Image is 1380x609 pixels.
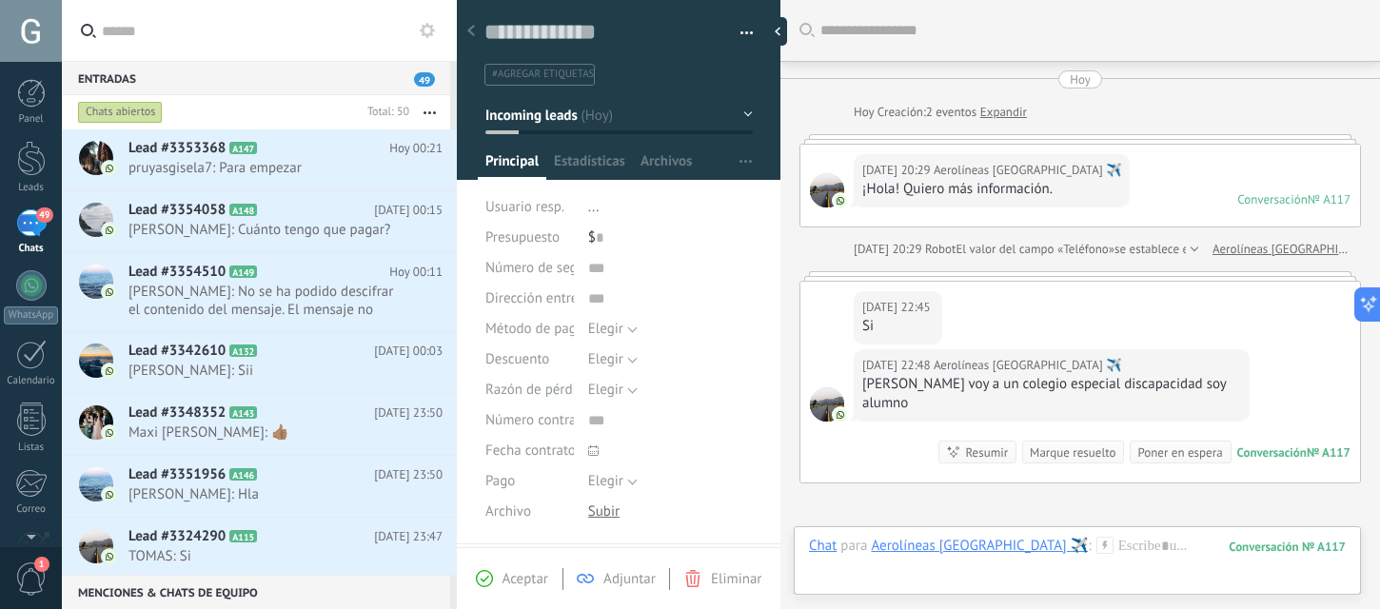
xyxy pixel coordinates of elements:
[128,139,226,158] span: Lead #3353368
[485,192,574,223] div: Usuario resp.
[374,403,443,422] span: [DATE] 23:50
[128,527,226,546] span: Lead #3324290
[485,383,591,397] span: Razón de pérdida
[834,408,847,422] img: com.amocrm.amocrmwa.svg
[414,72,435,87] span: 49
[36,207,52,223] span: 49
[485,253,574,284] div: Número de seguimiento
[1114,240,1310,259] span: se establece en «[PHONE_NUMBER]»
[389,139,443,158] span: Hoy 00:21
[485,375,574,405] div: Razón de pérdida
[374,342,443,361] span: [DATE] 00:03
[62,456,457,517] a: Lead #3351956 A146 [DATE] 23:50 [PERSON_NAME]: Hla
[229,406,257,419] span: A143
[485,261,632,275] span: Número de seguimiento
[128,221,406,239] span: [PERSON_NAME]: Cuánto tengo que pagar?
[128,283,406,319] span: [PERSON_NAME]: No se ha podido descifrar el contenido del mensaje. El mensaje no puede leerse aqu...
[588,375,638,405] button: Elegir
[374,201,443,220] span: [DATE] 00:15
[485,413,588,427] span: Número contrato
[128,201,226,220] span: Lead #3354058
[834,194,847,207] img: com.amocrm.amocrmwa.svg
[485,152,539,180] span: Principal
[588,381,623,399] span: Elegir
[711,570,761,588] span: Eliminar
[485,284,574,314] div: Dirección entrega
[588,344,638,375] button: Elegir
[862,356,934,375] div: [DATE] 22:48
[485,314,574,344] div: Método de pago
[374,465,443,484] span: [DATE] 23:50
[810,173,844,207] span: Aerolíneas Argentina ✈️
[103,550,116,563] img: com.amocrm.amocrmwa.svg
[4,442,59,454] div: Listas
[1137,443,1222,462] div: Poner en espera
[871,537,1088,554] div: Aerolíneas Argentina ✈️
[1088,537,1091,556] span: :
[862,180,1121,199] div: ¡Hola! Quiero más información.
[103,364,116,378] img: com.amocrm.amocrmwa.svg
[965,443,1008,462] div: Resumir
[229,344,257,357] span: A132
[768,17,787,46] div: Ocultar
[862,375,1241,413] div: [PERSON_NAME] voy a un colegio especial discapacidad soy alumno
[229,530,257,542] span: A115
[62,129,457,190] a: Lead #3353368 A147 Hoy 00:21 pruyasgisela7: Para empezar
[485,228,560,246] span: Presupuesto
[1030,443,1115,462] div: Marque resuelto
[862,161,934,180] div: [DATE] 20:29
[62,394,457,455] a: Lead #3348352 A143 [DATE] 23:50 Maxi [PERSON_NAME]: 👍🏽
[128,485,406,503] span: [PERSON_NAME]: Hla
[62,191,457,252] a: Lead #3354058 A148 [DATE] 00:15 [PERSON_NAME]: Cuánto tengo que pagar?
[103,285,116,299] img: com.amocrm.amocrmwa.svg
[925,241,956,257] span: Robot
[4,375,59,387] div: Calendario
[485,344,574,375] div: Descuento
[485,405,574,436] div: Número contrato
[389,263,443,282] span: Hoy 00:11
[1070,70,1091,88] div: Hoy
[485,223,574,253] div: Presupuesto
[4,503,59,516] div: Correo
[485,436,574,466] div: Fecha contrato
[128,403,226,422] span: Lead #3348352
[4,243,59,255] div: Chats
[78,101,163,124] div: Chats abiertos
[485,443,576,458] span: Fecha contrato
[588,472,623,490] span: Elegir
[588,314,638,344] button: Elegir
[641,152,692,180] span: Archivos
[103,426,116,440] img: com.amocrm.amocrmwa.svg
[840,537,867,556] span: para
[485,352,549,366] span: Descuento
[62,332,457,393] a: Lead #3342610 A132 [DATE] 00:03 [PERSON_NAME]: Sii
[485,504,531,519] span: Archivo
[229,142,257,154] span: A147
[492,68,594,81] span: #agregar etiquetas
[409,95,450,129] button: Más
[1229,539,1346,555] div: 117
[554,152,625,180] span: Estadísticas
[854,103,1027,122] div: Creación:
[485,466,574,497] div: Pago
[810,387,844,422] span: Aerolíneas Argentina ✈️
[934,161,1122,180] span: Aerolíneas Argentina ✈️
[485,474,515,488] span: Pago
[62,253,457,331] a: Lead #3354510 A149 Hoy 00:11 [PERSON_NAME]: No se ha podido descifrar el contenido del mensaje. E...
[4,113,59,126] div: Panel
[588,223,753,253] div: $
[588,350,623,368] span: Elegir
[588,198,600,216] span: ...
[360,103,409,122] div: Total: 50
[4,182,59,194] div: Leads
[854,103,877,122] div: Hoy
[128,159,406,177] span: pruyasgisela7: Para empezar
[229,204,257,216] span: A148
[34,557,49,572] span: 1
[980,103,1027,122] a: Expandir
[934,356,1122,375] span: Aerolíneas Argentina ✈️
[128,342,226,361] span: Lead #3342610
[1237,444,1307,461] div: Conversación
[103,162,116,175] img: com.amocrm.amocrmwa.svg
[862,317,934,336] div: Si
